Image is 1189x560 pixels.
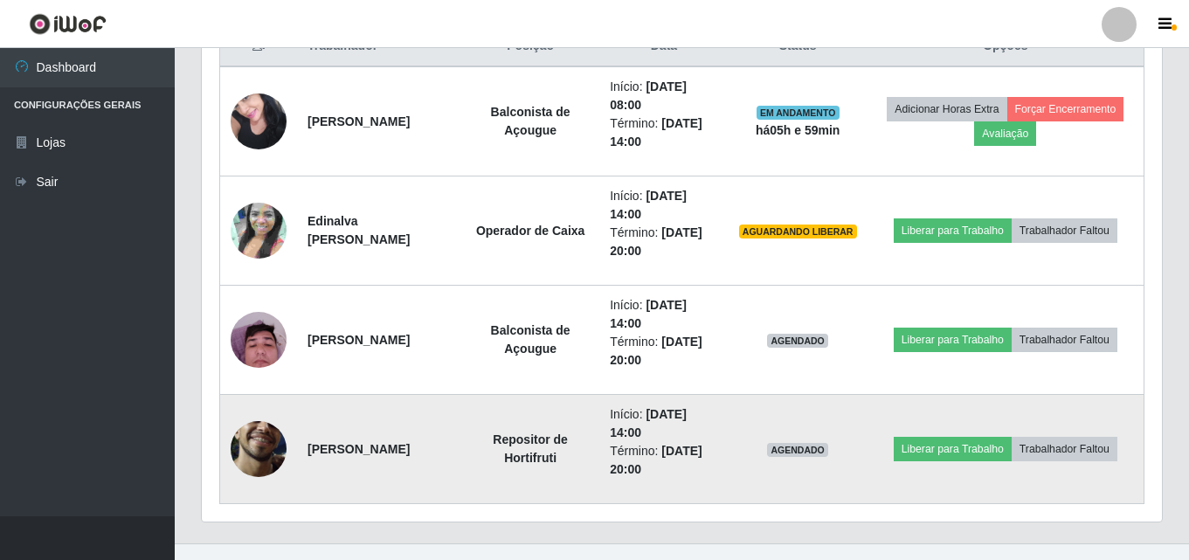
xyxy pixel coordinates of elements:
[610,442,717,479] li: Término:
[610,78,717,114] li: Início:
[887,97,1006,121] button: Adicionar Horas Extra
[610,187,717,224] li: Início:
[1012,218,1117,243] button: Trabalhador Faltou
[767,334,828,348] span: AGENDADO
[491,105,570,137] strong: Balconista de Açougue
[756,123,840,137] strong: há 05 h e 59 min
[767,443,828,457] span: AGENDADO
[308,442,410,456] strong: [PERSON_NAME]
[231,84,287,158] img: 1746197830896.jpeg
[610,333,717,370] li: Término:
[308,114,410,128] strong: [PERSON_NAME]
[231,302,287,377] img: 1748283755662.jpeg
[1012,437,1117,461] button: Trabalhador Faltou
[894,328,1012,352] button: Liberar para Trabalho
[476,224,585,238] strong: Operador de Caixa
[974,121,1036,146] button: Avaliação
[231,387,287,511] img: 1755034904390.jpeg
[610,189,687,221] time: [DATE] 14:00
[610,298,687,330] time: [DATE] 14:00
[231,181,287,280] img: 1650687338616.jpeg
[491,323,570,356] strong: Balconista de Açougue
[308,214,410,246] strong: Edinalva [PERSON_NAME]
[757,106,840,120] span: EM ANDAMENTO
[610,407,687,439] time: [DATE] 14:00
[29,13,107,35] img: CoreUI Logo
[739,225,857,239] span: AGUARDANDO LIBERAR
[610,296,717,333] li: Início:
[1012,328,1117,352] button: Trabalhador Faltou
[1007,97,1124,121] button: Forçar Encerramento
[493,432,568,465] strong: Repositor de Hortifruti
[894,437,1012,461] button: Liberar para Trabalho
[610,80,687,112] time: [DATE] 08:00
[308,333,410,347] strong: [PERSON_NAME]
[894,218,1012,243] button: Liberar para Trabalho
[610,405,717,442] li: Início:
[610,224,717,260] li: Término:
[610,114,717,151] li: Término:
